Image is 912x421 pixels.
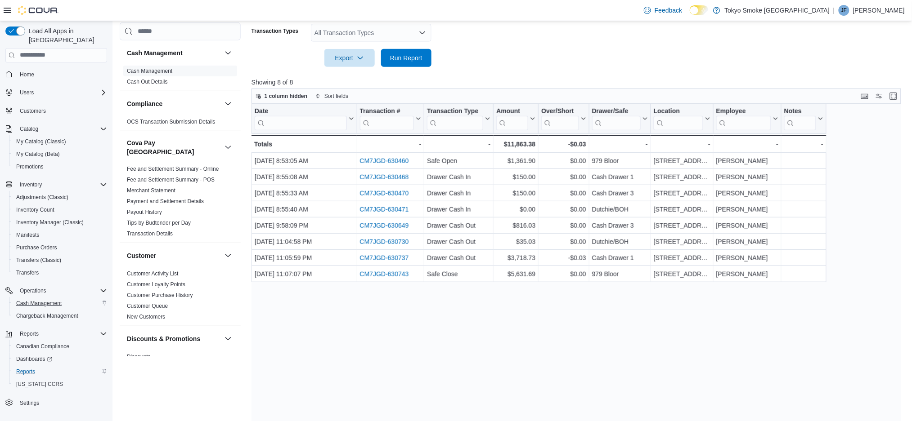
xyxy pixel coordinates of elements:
div: $0.00 [541,220,586,231]
button: Inventory Manager (Classic) [9,216,111,229]
span: Manifests [16,231,39,239]
div: [PERSON_NAME] [716,204,778,215]
span: Sort fields [324,93,348,100]
span: Transaction Details [127,230,173,237]
a: [US_STATE] CCRS [13,379,67,390]
div: Cash Drawer 3 [592,220,648,231]
a: CM7JGD-630737 [359,254,409,261]
button: Customer [127,251,221,260]
a: Dashboards [9,353,111,365]
button: Run Report [381,49,431,67]
div: [PERSON_NAME] [716,236,778,247]
button: Cash Management [9,297,111,310]
a: CM7JGD-630471 [359,206,409,213]
button: Operations [2,284,111,297]
a: CM7JGD-630743 [359,270,409,278]
button: Inventory [2,178,111,191]
span: Home [16,69,107,80]
div: $0.00 [541,204,586,215]
span: Cash Management [16,300,62,307]
a: Adjustments (Classic) [13,192,72,203]
span: Catalog [20,125,38,133]
button: Purchase Orders [9,241,111,254]
input: Dark Mode [690,5,709,15]
div: [STREET_ADDRESS] [654,204,710,215]
button: Promotions [9,160,111,173]
a: Inventory Manager (Classic) [13,217,87,228]
button: Users [16,87,37,98]
span: Transfers (Classic) [16,257,61,264]
h3: Compliance [127,99,162,108]
span: [US_STATE] CCRS [16,381,63,388]
div: $0.00 [541,188,586,199]
div: $150.00 [496,188,535,199]
span: Inventory Count [13,204,107,215]
button: Users [2,86,111,99]
button: Enter fullscreen [888,91,899,102]
div: Totals [254,139,354,150]
button: Discounts & Promotions [223,333,234,344]
a: Tips by Budtender per Day [127,220,191,226]
span: Inventory Manager (Classic) [16,219,84,226]
button: Adjustments (Classic) [9,191,111,204]
button: Settings [2,396,111,409]
button: Customer [223,250,234,261]
p: [PERSON_NAME] [853,5,905,16]
a: CM7JGD-630649 [359,222,409,229]
span: Purchase Orders [13,242,107,253]
button: Keyboard shortcuts [859,91,870,102]
a: Feedback [640,1,686,19]
span: Transfers [16,269,39,276]
span: Adjustments (Classic) [16,194,68,201]
div: Safe Open [427,155,490,166]
button: 1 column hidden [252,91,311,102]
div: -$0.03 [541,139,586,150]
span: Chargeback Management [13,310,107,321]
span: Transfers [13,267,107,278]
div: $3,718.73 [496,253,535,263]
div: $0.00 [541,172,586,182]
span: Canadian Compliance [13,341,107,352]
div: [PERSON_NAME] [716,269,778,279]
span: Payment and Settlement Details [127,198,204,205]
button: Manifests [9,229,111,241]
div: Safe Close [427,269,490,279]
div: Drawer Cash Out [427,236,490,247]
span: OCS Transaction Submission Details [127,118,216,125]
span: Operations [16,285,107,296]
a: Customer Queue [127,303,168,309]
p: | [833,5,835,16]
button: Transaction # [359,107,421,130]
button: Transaction Type [427,107,490,130]
div: [STREET_ADDRESS] [654,269,710,279]
div: Transaction Type [427,107,483,115]
div: [PERSON_NAME] [716,155,778,166]
span: Run Report [390,53,422,62]
a: Settings [16,398,43,408]
a: Manifests [13,230,43,240]
button: Cova Pay [GEOGRAPHIC_DATA] [127,138,221,156]
img: Cova [18,6,58,15]
a: CM7JGD-630460 [359,157,409,164]
p: Tokyo Smoke [GEOGRAPHIC_DATA] [725,5,830,16]
a: CM7JGD-630730 [359,238,409,245]
a: My Catalog (Beta) [13,149,63,160]
div: Drawer Cash Out [427,253,490,263]
div: $816.03 [496,220,535,231]
a: Dashboards [13,354,56,364]
div: $0.00 [541,155,586,166]
span: Payout History [127,208,162,216]
a: Cash Management [13,298,65,309]
div: [PERSON_NAME] [716,172,778,182]
span: My Catalog (Beta) [13,149,107,160]
button: Export [324,49,375,67]
span: Cash Management [127,67,172,75]
a: Cash Management [127,68,172,74]
span: Transfers (Classic) [13,255,107,266]
span: Operations [20,287,46,294]
div: Cash Drawer 3 [592,188,648,199]
button: Discounts & Promotions [127,334,221,343]
div: $0.00 [496,204,535,215]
